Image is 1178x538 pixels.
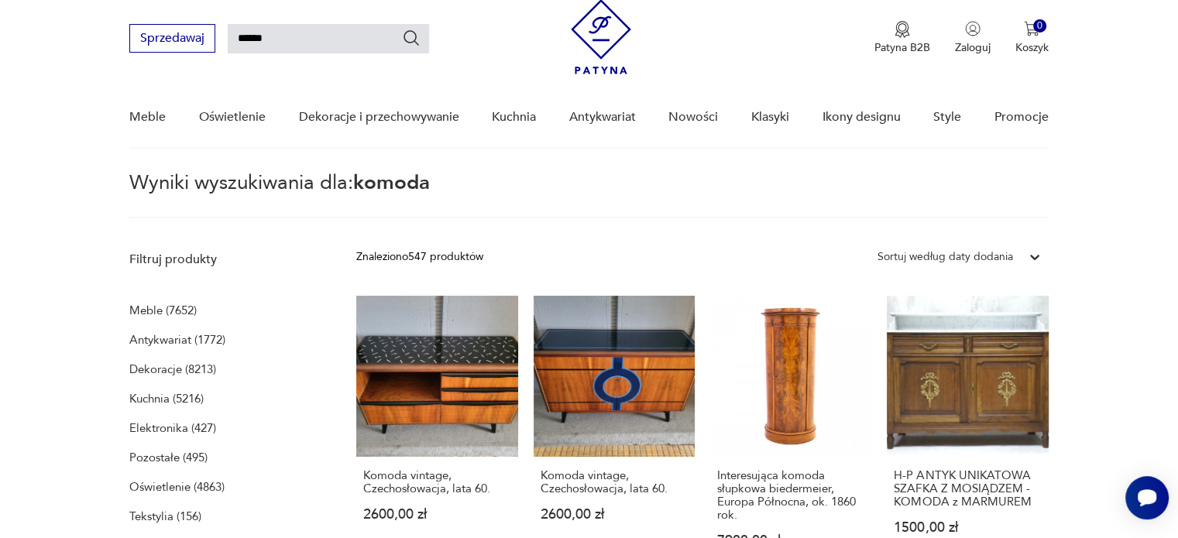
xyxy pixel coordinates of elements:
[1024,21,1039,36] img: Ikona koszyka
[298,87,458,147] a: Dekoracje i przechowywanie
[353,169,430,197] span: komoda
[129,24,215,53] button: Sprzedawaj
[541,469,688,495] h3: Komoda vintage, Czechosłowacja, lata 60.
[129,251,319,268] p: Filtruj produkty
[874,21,930,55] a: Ikona medaluPatyna B2B
[129,34,215,45] a: Sprzedawaj
[129,447,208,468] a: Pozostałe (495)
[541,508,688,521] p: 2600,00 zł
[199,87,266,147] a: Oświetlenie
[1033,19,1046,33] div: 0
[129,417,216,439] a: Elektronika (427)
[129,87,166,147] a: Meble
[955,21,991,55] button: Zaloguj
[894,469,1041,509] h3: H-P ANTYK UNIKATOWA SZAFKA Z MOSIĄDZEM - KOMODA z MARMUREM
[363,508,510,521] p: 2600,00 zł
[877,248,1013,266] div: Sortuj według daty dodania
[129,388,204,409] a: Kuchnia (5216)
[874,21,930,55] button: Patyna B2B
[955,40,991,55] p: Zaloguj
[1015,21,1049,55] button: 0Koszyk
[874,40,930,55] p: Patyna B2B
[1015,40,1049,55] p: Koszyk
[402,29,421,47] button: Szukaj
[129,358,216,380] a: Dekoracje (8213)
[895,21,910,38] img: Ikona medalu
[668,87,718,147] a: Nowości
[129,173,1048,218] p: Wyniki wyszukiwania dla:
[933,87,961,147] a: Style
[129,329,225,351] a: Antykwariat (1772)
[1125,476,1169,519] iframe: Smartsupp widget button
[894,521,1041,534] p: 1500,00 zł
[129,300,197,321] a: Meble (7652)
[129,505,201,527] a: Tekstylia (156)
[717,469,864,522] h3: Interesująca komoda słupkowa biedermeier, Europa Północna, ok. 1860 rok.
[994,87,1049,147] a: Promocje
[363,469,510,495] h3: Komoda vintage, Czechosłowacja, lata 60.
[492,87,536,147] a: Kuchnia
[569,87,636,147] a: Antykwariat
[356,248,483,266] div: Znaleziono 547 produktów
[129,476,225,498] a: Oświetlenie (4863)
[822,87,900,147] a: Ikony designu
[751,87,789,147] a: Klasyki
[965,21,981,36] img: Ikonka użytkownika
